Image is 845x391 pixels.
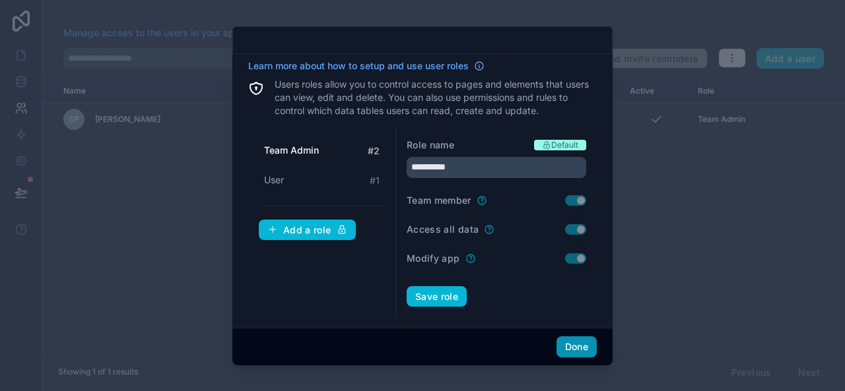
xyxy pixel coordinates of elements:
div: Add a role [267,224,347,236]
span: Learn more about how to setup and use user roles [248,59,469,73]
label: Team member [407,194,471,207]
label: Access all data [407,223,479,236]
iframe: Tooltip [9,121,232,260]
span: # 2 [368,144,380,158]
label: Modify app [407,252,460,265]
span: User [264,173,284,187]
span: Default [551,140,578,150]
a: Learn more about how to setup and use user roles [248,59,485,73]
button: Done [557,336,597,357]
span: # 1 [370,174,380,187]
span: Team Admin [264,144,319,157]
p: Users roles allow you to control access to pages and elements that users can view, edit and delet... [275,78,597,117]
label: Role name [407,138,454,152]
button: Add a role [259,220,356,241]
button: Save role [407,286,467,307]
